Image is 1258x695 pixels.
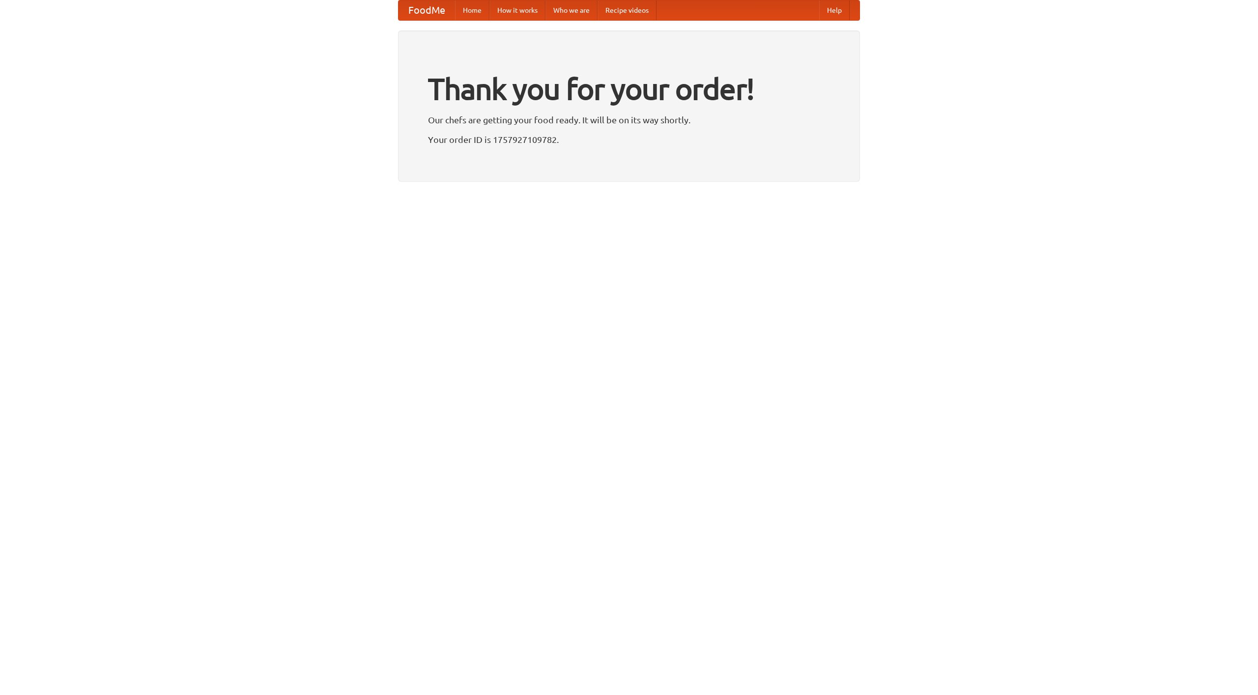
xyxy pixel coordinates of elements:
a: FoodMe [399,0,455,20]
a: How it works [489,0,545,20]
p: Our chefs are getting your food ready. It will be on its way shortly. [428,112,830,127]
a: Who we are [545,0,598,20]
h1: Thank you for your order! [428,65,830,112]
a: Recipe videos [598,0,657,20]
p: Your order ID is 1757927109782. [428,132,830,147]
a: Home [455,0,489,20]
a: Help [819,0,850,20]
